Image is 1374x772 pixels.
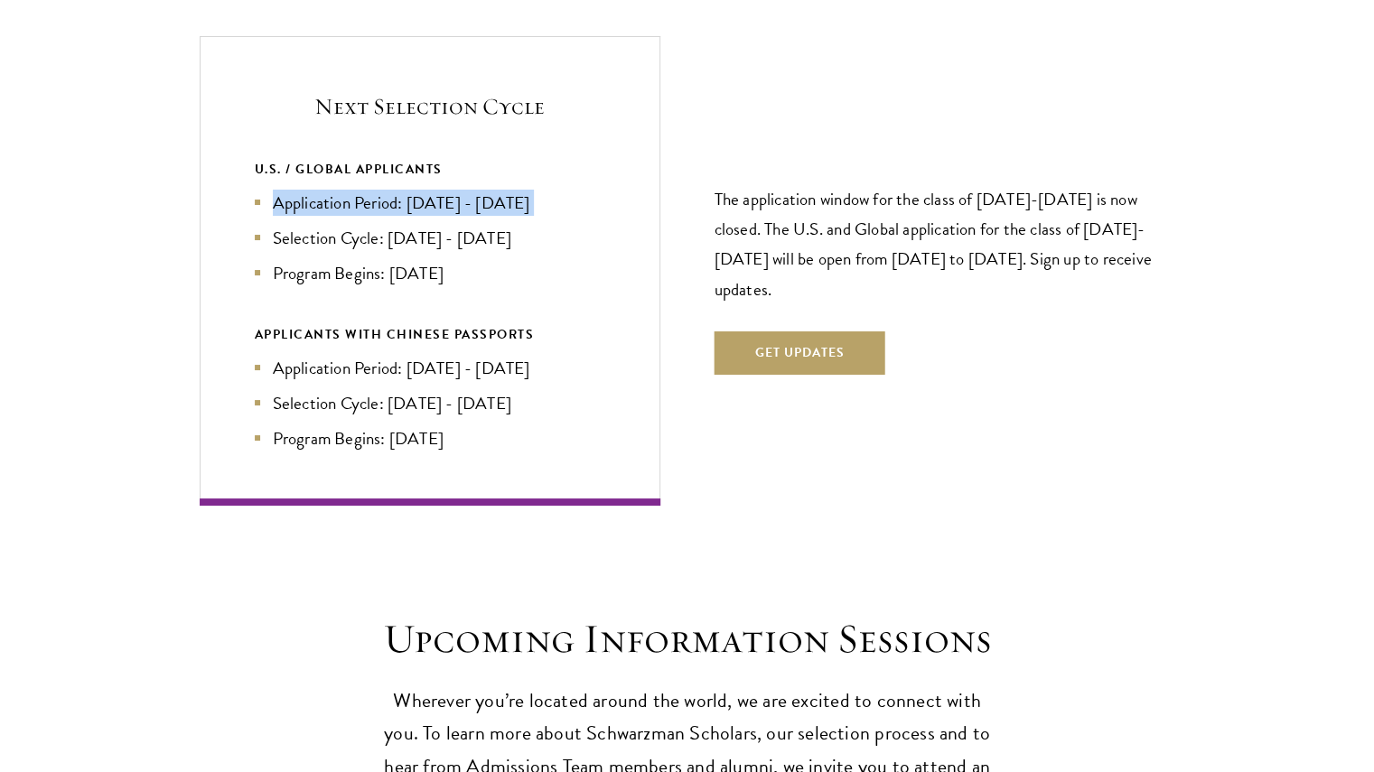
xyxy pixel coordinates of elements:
[255,390,605,416] li: Selection Cycle: [DATE] - [DATE]
[715,331,885,375] button: Get Updates
[255,225,605,251] li: Selection Cycle: [DATE] - [DATE]
[255,190,605,216] li: Application Period: [DATE] - [DATE]
[255,323,605,346] div: APPLICANTS WITH CHINESE PASSPORTS
[715,184,1175,303] p: The application window for the class of [DATE]-[DATE] is now closed. The U.S. and Global applicat...
[255,91,605,122] h5: Next Selection Cycle
[255,425,605,451] li: Program Begins: [DATE]
[255,355,605,381] li: Application Period: [DATE] - [DATE]
[376,614,999,665] h2: Upcoming Information Sessions
[255,260,605,286] li: Program Begins: [DATE]
[255,158,605,181] div: U.S. / GLOBAL APPLICANTS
